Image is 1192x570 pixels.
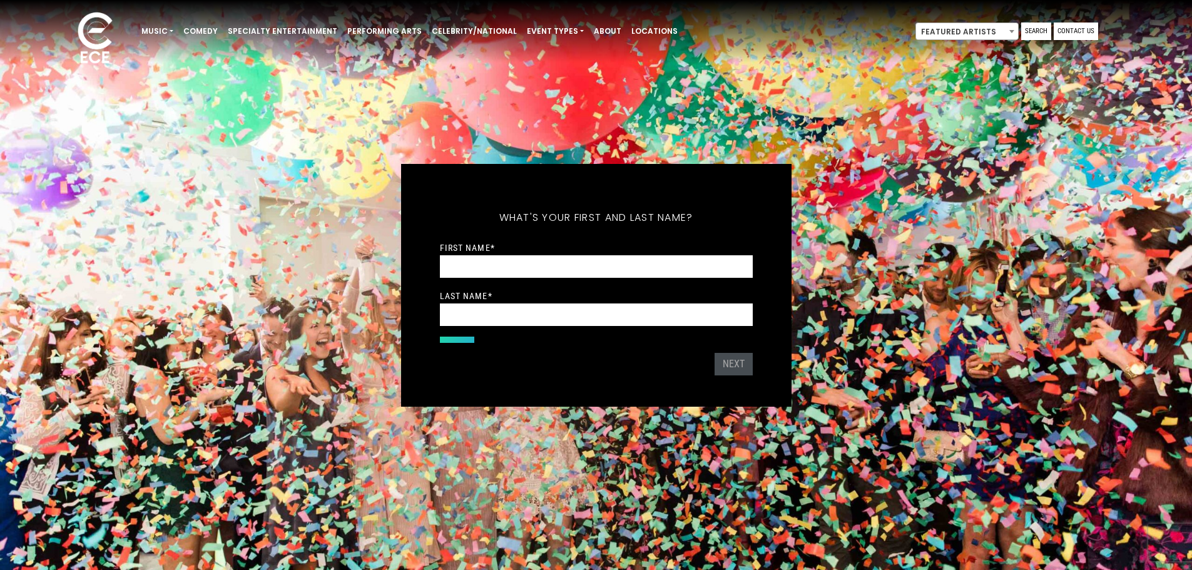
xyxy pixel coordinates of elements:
[427,21,522,42] a: Celebrity/National
[626,21,683,42] a: Locations
[440,242,495,253] label: First Name
[916,23,1018,41] span: Featured Artists
[342,21,427,42] a: Performing Arts
[440,195,753,240] h5: What's your first and last name?
[589,21,626,42] a: About
[223,21,342,42] a: Specialty Entertainment
[1021,23,1051,40] a: Search
[915,23,1019,40] span: Featured Artists
[440,290,492,302] label: Last Name
[136,21,178,42] a: Music
[178,21,223,42] a: Comedy
[64,9,126,69] img: ece_new_logo_whitev2-1.png
[1054,23,1098,40] a: Contact Us
[522,21,589,42] a: Event Types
